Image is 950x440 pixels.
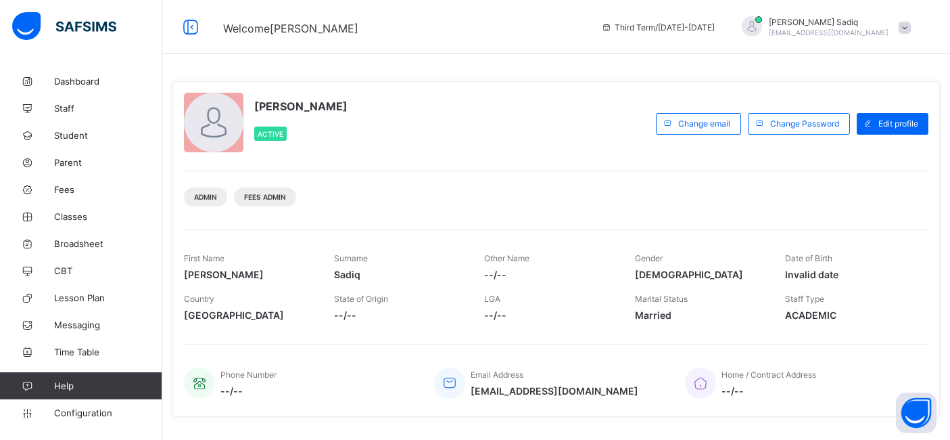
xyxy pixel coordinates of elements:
span: Married [635,309,765,321]
span: Home / Contract Address [721,370,816,380]
span: session/term information [601,22,715,32]
span: --/-- [220,385,277,397]
span: Fees Admin [244,193,286,201]
span: [EMAIL_ADDRESS][DOMAIN_NAME] [769,28,888,37]
span: [GEOGRAPHIC_DATA] [184,309,314,321]
span: CBT [54,265,162,276]
span: Edit profile [878,118,918,129]
span: Dashboard [54,76,162,87]
span: Active [258,130,283,138]
span: Change email [678,118,730,129]
span: Configuration [54,408,162,418]
span: Classes [54,211,162,222]
span: [PERSON_NAME] [254,100,348,113]
span: [PERSON_NAME] [184,269,314,280]
span: Date of Birth [785,253,832,263]
span: Change Password [770,118,839,129]
span: Student [54,130,162,141]
span: First Name [184,253,224,263]
span: LGA [484,294,500,304]
span: Surname [334,253,368,263]
span: [EMAIL_ADDRESS][DOMAIN_NAME] [471,385,638,397]
span: Email Address [471,370,523,380]
span: Lesson Plan [54,292,162,303]
span: Admin [194,193,217,201]
span: --/-- [484,309,614,321]
span: Sadiq [334,269,464,280]
span: Other Name [484,253,529,263]
span: [PERSON_NAME] Sadiq [769,17,888,27]
span: ACADEMIC [785,309,915,321]
span: State of Origin [334,294,388,304]
span: --/-- [334,309,464,321]
span: --/-- [721,385,816,397]
span: Help [54,380,162,391]
button: Open asap [896,393,936,433]
span: [DEMOGRAPHIC_DATA] [635,269,765,280]
span: Gender [635,253,663,263]
span: Fees [54,184,162,195]
span: --/-- [484,269,614,280]
span: Broadsheet [54,238,162,249]
span: Messaging [54,320,162,330]
span: Invalid date [785,269,915,280]
span: Staff [54,103,162,114]
span: Parent [54,157,162,168]
div: AbubakarSadiq [728,16,918,39]
img: safsims [12,12,116,41]
span: Marital Status [635,294,688,304]
span: Welcome [PERSON_NAME] [223,22,358,35]
span: Time Table [54,347,162,357]
span: Phone Number [220,370,277,380]
span: Staff Type [785,294,824,304]
span: Country [184,294,214,304]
